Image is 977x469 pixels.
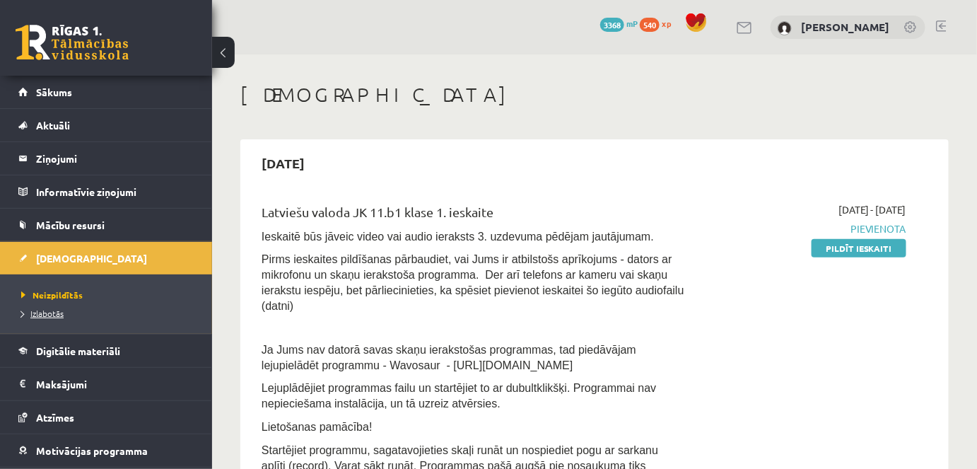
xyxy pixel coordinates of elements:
[626,18,638,29] span: mP
[262,253,684,312] span: Pirms ieskaites pildīšanas pārbaudiet, vai Jums ir atbilstošs aprīkojums - dators ar mikrofonu un...
[36,175,194,208] legend: Informatīvie ziņojumi
[778,21,792,35] img: Elise Burdikova
[18,209,194,241] a: Mācību resursi
[36,344,120,357] span: Digitālie materiāli
[640,18,660,32] span: 540
[706,221,906,236] span: Pievienota
[21,308,64,319] span: Izlabotās
[21,289,83,301] span: Neizpildītās
[600,18,638,29] a: 3368 mP
[262,231,654,243] span: Ieskaitē būs jāveic video vai audio ieraksts 3. uzdevuma pēdējam jautājumam.
[18,335,194,367] a: Digitālie materiāli
[262,344,636,371] span: Ja Jums nav datorā savas skaņu ierakstošas programmas, tad piedāvājam lejupielādēt programmu - Wa...
[600,18,624,32] span: 3368
[18,175,194,208] a: Informatīvie ziņojumi
[18,434,194,467] a: Motivācijas programma
[36,119,70,132] span: Aktuāli
[36,444,148,457] span: Motivācijas programma
[36,411,74,424] span: Atzīmes
[16,25,129,60] a: Rīgas 1. Tālmācības vidusskola
[18,142,194,175] a: Ziņojumi
[21,289,198,301] a: Neizpildītās
[247,146,319,180] h2: [DATE]
[240,83,949,107] h1: [DEMOGRAPHIC_DATA]
[801,20,889,34] a: [PERSON_NAME]
[812,239,906,257] a: Pildīt ieskaiti
[18,109,194,141] a: Aktuāli
[262,202,684,228] div: Latviešu valoda JK 11.b1 klase 1. ieskaite
[36,142,194,175] legend: Ziņojumi
[36,86,72,98] span: Sākums
[18,401,194,434] a: Atzīmes
[36,368,194,400] legend: Maksājumi
[662,18,671,29] span: xp
[18,368,194,400] a: Maksājumi
[36,219,105,231] span: Mācību resursi
[640,18,678,29] a: 540 xp
[262,382,656,410] span: Lejuplādējiet programmas failu un startējiet to ar dubultklikšķi. Programmai nav nepieciešama ins...
[838,202,906,217] span: [DATE] - [DATE]
[18,76,194,108] a: Sākums
[21,307,198,320] a: Izlabotās
[36,252,147,265] span: [DEMOGRAPHIC_DATA]
[18,242,194,274] a: [DEMOGRAPHIC_DATA]
[262,421,373,433] span: Lietošanas pamācība!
